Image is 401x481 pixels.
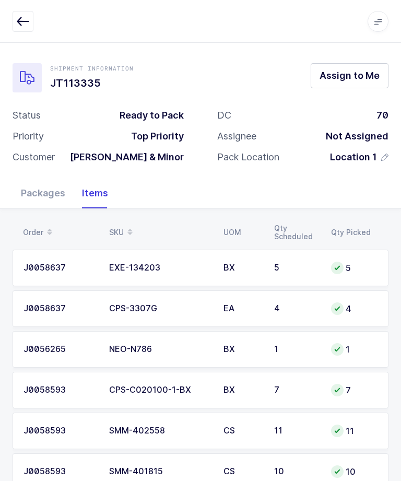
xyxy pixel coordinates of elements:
[13,178,74,208] div: Packages
[109,466,211,476] div: SMM-401815
[223,263,262,272] div: BX
[109,426,211,435] div: SMM-402558
[331,424,378,437] div: 11
[317,130,388,142] div: Not Assigned
[320,68,380,81] span: Assign to Me
[23,426,97,435] div: J0058593
[123,130,184,142] div: Top Priority
[330,150,377,163] span: Location 1
[50,64,134,72] div: Shipment Information
[223,426,262,435] div: CS
[331,228,378,236] div: Qty Picked
[23,263,97,272] div: J0058637
[331,343,378,355] div: 1
[274,426,319,435] div: 11
[217,150,279,163] div: Pack Location
[223,466,262,476] div: CS
[223,344,262,354] div: BX
[23,385,97,394] div: J0058593
[331,261,378,274] div: 5
[217,109,231,121] div: DC
[109,263,211,272] div: EXE-134203
[50,74,134,91] h1: JT113335
[223,228,262,236] div: UOM
[23,303,97,313] div: J0058637
[274,344,319,354] div: 1
[23,344,97,354] div: J0056265
[274,263,319,272] div: 5
[274,466,319,476] div: 10
[274,303,319,313] div: 4
[109,385,211,394] div: CPS-C020100-1-BX
[13,130,44,142] div: Priority
[111,109,184,121] div: Ready to Pack
[217,130,256,142] div: Assignee
[274,385,319,394] div: 7
[223,385,262,394] div: BX
[331,383,378,396] div: 7
[13,150,55,163] div: Customer
[74,178,116,208] div: Items
[331,302,378,314] div: 4
[23,223,97,241] div: Order
[311,63,388,88] button: Assign to Me
[376,109,388,120] span: 70
[223,303,262,313] div: EA
[23,466,97,476] div: J0058593
[109,303,211,313] div: CPS-3307G
[331,465,378,477] div: 10
[109,344,211,354] div: NEO-N786
[109,223,211,241] div: SKU
[62,150,184,163] div: [PERSON_NAME] & Minor
[13,109,41,121] div: Status
[330,150,388,163] button: Location 1
[274,224,319,240] div: Qty Scheduled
